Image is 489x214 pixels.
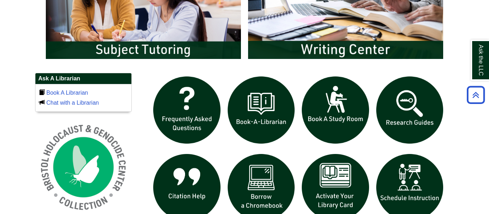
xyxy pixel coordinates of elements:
h2: Ask A Librarian [35,73,131,84]
img: Book a Librarian icon links to book a librarian web page [224,73,299,147]
img: Research Guides icon links to research guides web page [373,73,447,147]
a: Book A Librarian [46,90,88,96]
img: frequently asked questions [150,73,224,147]
img: book a study room icon links to book a study room web page [298,73,373,147]
a: Back to Top [464,90,487,100]
a: Chat with a Librarian [46,100,99,106]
